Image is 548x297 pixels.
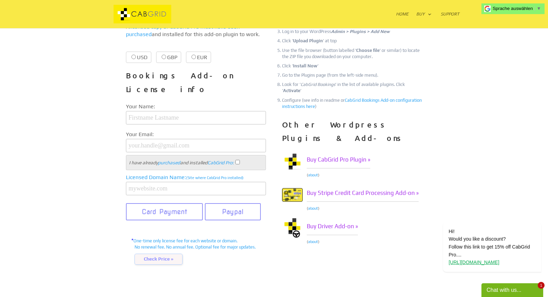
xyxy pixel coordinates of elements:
[282,151,303,172] img: CabGrid Wordpress Plugin
[282,185,303,205] img: Stripe Wordpress Plugin
[282,118,422,148] h3: Other Wordpress Plugins & Add-ons
[356,48,380,53] strong: Choose file
[126,173,266,182] label: Licensed Domain Name:
[493,6,541,11] a: Sprache auswählen​
[126,102,266,111] label: Your Name:
[307,218,358,235] a: Buy Driver Add-on »
[282,47,422,60] li: Use the file browser (button labelled ‘ ‘ or similar) to locate the ZIP file you downloaded on yo...
[126,111,266,124] input: Firstname Lastname
[126,203,203,220] button: Card Payment
[126,139,266,152] input: your.handle@gmail.com
[205,203,261,220] button: Paypal
[282,97,422,110] li: Configure (see info in readme or )
[421,160,545,280] iframe: chat widget
[293,38,323,43] strong: Upload Plugin
[186,176,244,180] span: (Site where CabGrid Pro installed)
[283,88,300,93] strong: Activate
[307,151,370,168] a: Buy CabGrid Pro Plugin »
[282,63,422,69] li: Click ‘ ‘
[331,29,390,34] em: Admin > Plugins > Add New
[156,52,181,63] label: GBP
[282,98,422,109] a: CabGrid Bookings Add-on configuration instructions here
[282,72,422,78] li: Go to the Plugins page (from the left-side menu).
[158,160,180,165] a: purchased
[208,160,233,165] a: CabGrid Pro
[126,52,151,63] label: USD
[307,206,319,210] span: ( )
[301,82,335,87] em: CabGrid Bookings
[129,160,234,165] label: I have already and installed
[126,69,266,99] h3: Bookings Add-on License info
[135,254,183,265] span: Check Price »
[282,218,303,239] img: Taxi Driver Wordpress Plugin
[131,55,136,59] input: USD
[307,185,419,202] a: Buy Stripe Credit Card Processing Add-on »
[416,12,432,28] a: Buy
[396,12,409,28] a: Home
[308,206,318,210] a: about
[126,130,266,139] label: Your Email:
[282,38,422,44] li: Click ‘ ‘ at top
[186,52,211,63] label: EUR
[191,55,196,59] input: EUR
[90,5,195,24] img: CabGrid
[307,173,319,177] span: ( )
[293,63,317,68] strong: Install Now
[481,282,545,297] iframe: chat widget
[537,6,541,11] span: ▼
[307,240,319,244] span: ( )
[282,81,422,94] li: Look for ‘ ‘ in the list of available plugins. Click ‘ ‘
[441,12,459,28] a: Support
[308,240,318,244] a: about
[493,6,533,11] span: Sprache auswählen
[282,29,422,35] li: Log in to your WordPress
[126,182,266,195] input: mywebsite.com
[308,173,318,177] a: about
[233,160,234,165] a: :
[162,55,166,59] input: GBP
[135,238,266,264] a: One-time only license fee for each website or domain. No renewal fee. No annual fee. Optional fee...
